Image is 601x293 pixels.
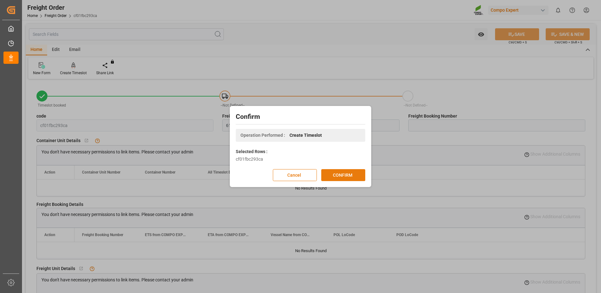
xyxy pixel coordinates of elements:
[273,169,317,181] button: Cancel
[289,132,322,139] span: Create Timeslot
[236,112,365,122] h2: Confirm
[240,132,285,139] span: Operation Performed :
[236,156,365,163] div: cf01fbc293ca
[321,169,365,181] button: CONFIRM
[236,148,267,155] label: Selected Rows :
